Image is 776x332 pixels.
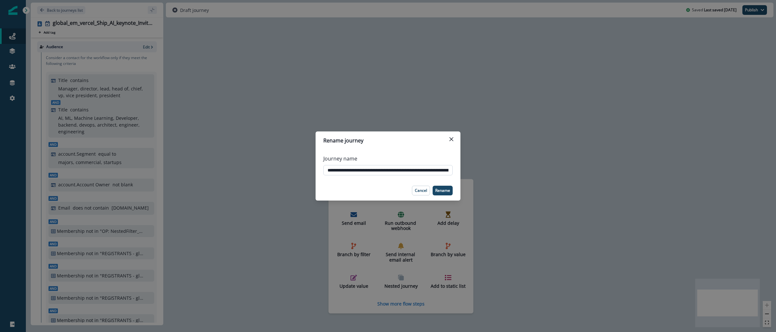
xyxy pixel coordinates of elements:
[323,155,357,162] p: Journey name
[435,188,450,193] p: Rename
[412,186,430,195] button: Cancel
[433,186,453,195] button: Rename
[323,137,363,144] p: Rename journey
[446,134,457,144] button: Close
[415,188,427,193] p: Cancel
